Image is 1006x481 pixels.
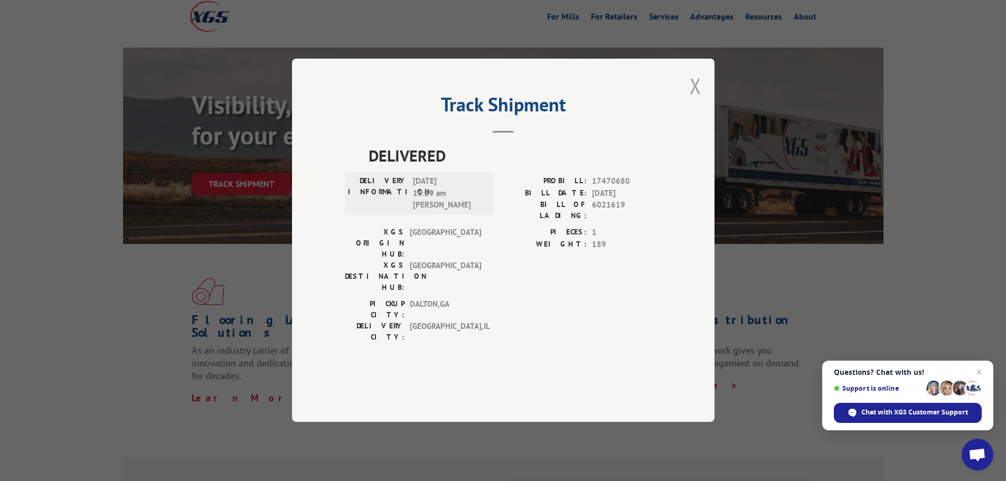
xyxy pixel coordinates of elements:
[834,384,923,392] span: Support is online
[592,200,662,222] span: 6021619
[410,260,481,294] span: [GEOGRAPHIC_DATA]
[410,227,481,260] span: [GEOGRAPHIC_DATA]
[345,97,662,117] h2: Track Shipment
[503,200,587,222] label: BILL OF LADING:
[345,227,405,260] label: XGS ORIGIN HUB:
[345,299,405,321] label: PICKUP CITY:
[962,439,993,470] div: Open chat
[690,72,701,100] button: Close modal
[834,403,982,423] div: Chat with XGS Customer Support
[369,144,662,168] span: DELIVERED
[592,176,662,188] span: 17470680
[861,408,968,417] span: Chat with XGS Customer Support
[973,366,985,379] span: Close chat
[592,187,662,200] span: [DATE]
[348,176,408,212] label: DELIVERY INFORMATION:
[503,187,587,200] label: BILL DATE:
[503,176,587,188] label: PROBILL:
[503,227,587,239] label: PIECES:
[345,260,405,294] label: XGS DESTINATION HUB:
[410,321,481,343] span: [GEOGRAPHIC_DATA] , IL
[834,368,982,376] span: Questions? Chat with us!
[592,227,662,239] span: 1
[592,239,662,251] span: 189
[410,299,481,321] span: DALTON , GA
[345,321,405,343] label: DELIVERY CITY:
[413,176,484,212] span: [DATE] 10:29 am [PERSON_NAME]
[503,239,587,251] label: WEIGHT:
